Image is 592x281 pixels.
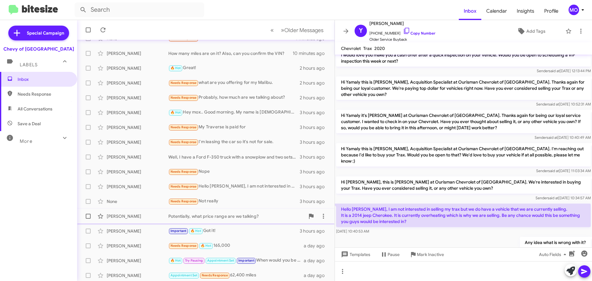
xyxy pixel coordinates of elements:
[499,26,562,37] button: Add Tags
[107,228,168,234] div: [PERSON_NAME]
[536,168,591,173] span: Sender [DATE] 11:03:34 AM
[359,26,363,36] span: Y
[238,258,254,262] span: Important
[336,76,591,100] p: Hi Yamaly this is [PERSON_NAME], Acquisition Specialist at Ourisman Chevrolet of [GEOGRAPHIC_DATA...
[417,249,444,260] span: Mark Inactive
[363,46,372,51] span: Trax
[171,110,181,114] span: 🔥 Hot
[171,125,197,129] span: Needs Response
[547,135,557,140] span: said at
[168,94,300,101] div: Probably, how much are we talking about?
[168,213,305,219] div: Potentially, what price range are we talking?
[27,30,64,36] span: Special Campaign
[336,110,591,133] p: Hi Yamaly it's [PERSON_NAME] at Ourisman Chevrolet of [GEOGRAPHIC_DATA]. Thanks again for being o...
[535,135,591,140] span: Sender [DATE] 10:40:49 AM
[207,258,234,262] span: Appointment Set
[75,2,204,17] input: Search
[171,229,187,233] span: Important
[336,143,591,167] p: Hi Yamaly this is [PERSON_NAME], Acquisition Specialist at Ourisman Chevrolet of [GEOGRAPHIC_DATA...
[201,244,211,248] span: 🔥 Hot
[403,31,435,35] a: Copy Number
[481,2,512,20] a: Calendar
[107,124,168,130] div: [PERSON_NAME]
[20,62,38,68] span: Labels
[168,257,304,264] div: When would you be able to bring it by for me to check it out? Would love to buy it from you
[300,65,330,71] div: 2 hours ago
[107,110,168,116] div: [PERSON_NAME]
[548,168,559,173] span: said at
[171,244,197,248] span: Needs Response
[267,24,327,36] nav: Page navigation example
[107,95,168,101] div: [PERSON_NAME]
[293,50,330,56] div: 10 minutes ago
[168,79,300,86] div: what are you offering for my Malibu.
[18,106,52,112] span: All Conversations
[304,243,330,249] div: a day ago
[300,124,330,130] div: 3 hours ago
[375,249,405,260] button: Pause
[369,27,435,36] span: [PHONE_NUMBER]
[107,272,168,279] div: [PERSON_NAME]
[563,5,585,15] button: MO
[548,102,559,106] span: said at
[171,273,198,277] span: Appointment Set
[336,176,591,194] p: Hi [PERSON_NAME], this is [PERSON_NAME] at Ourisman Chevrolet of [GEOGRAPHIC_DATA]. We're interes...
[20,138,32,144] span: More
[168,138,300,146] div: I'm leasing the car so it's not for sale.
[107,80,168,86] div: [PERSON_NAME]
[300,80,330,86] div: 2 hours ago
[369,20,435,27] span: [PERSON_NAME]
[191,229,201,233] span: 🔥 Hot
[185,258,203,262] span: Try Pausing
[18,76,70,82] span: Inbox
[168,183,300,190] div: Hello [PERSON_NAME], I am not interested in selling my trax but we do have a vehicle that we are ...
[171,66,181,70] span: 🔥 Hot
[107,154,168,160] div: [PERSON_NAME]
[300,184,330,190] div: 3 hours ago
[168,50,293,56] div: How many miles are on it? Also, can you confirm the VIN?
[168,64,300,72] div: Great!
[336,204,591,227] p: Hello [PERSON_NAME], I am not interested in selling my trax but we do have a vehicle that we are ...
[171,258,181,262] span: 🔥 Hot
[300,95,330,101] div: 2 hours ago
[536,102,591,106] span: Sender [DATE] 10:52:31 AM
[300,228,330,234] div: 3 hours ago
[270,26,274,34] span: «
[569,5,579,15] div: MO
[300,110,330,116] div: 3 hours ago
[171,96,197,100] span: Needs Response
[549,68,560,73] span: said at
[284,27,323,34] span: Older Messages
[526,26,545,37] span: Add Tags
[171,184,197,188] span: Needs Response
[304,272,330,279] div: a day ago
[520,237,591,248] p: Any idea what is wrong with it?
[539,2,563,20] a: Profile
[341,46,361,51] span: Chevrolet
[512,2,539,20] a: Insights
[534,249,573,260] button: Auto Fields
[300,139,330,145] div: 3 hours ago
[107,213,168,219] div: [PERSON_NAME]
[340,249,370,260] span: Templates
[539,249,569,260] span: Auto Fields
[335,249,375,260] button: Templates
[168,168,300,175] div: Nope
[107,139,168,145] div: [PERSON_NAME]
[18,121,41,127] span: Save a Deal
[107,169,168,175] div: [PERSON_NAME]
[277,24,327,36] button: Next
[171,199,197,203] span: Needs Response
[171,170,197,174] span: Needs Response
[304,258,330,264] div: a day ago
[171,140,197,144] span: Needs Response
[107,258,168,264] div: [PERSON_NAME]
[171,81,197,85] span: Needs Response
[168,272,304,279] div: 62,400 miles
[388,249,400,260] span: Pause
[8,26,69,40] a: Special Campaign
[300,154,330,160] div: 3 hours ago
[107,50,168,56] div: [PERSON_NAME]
